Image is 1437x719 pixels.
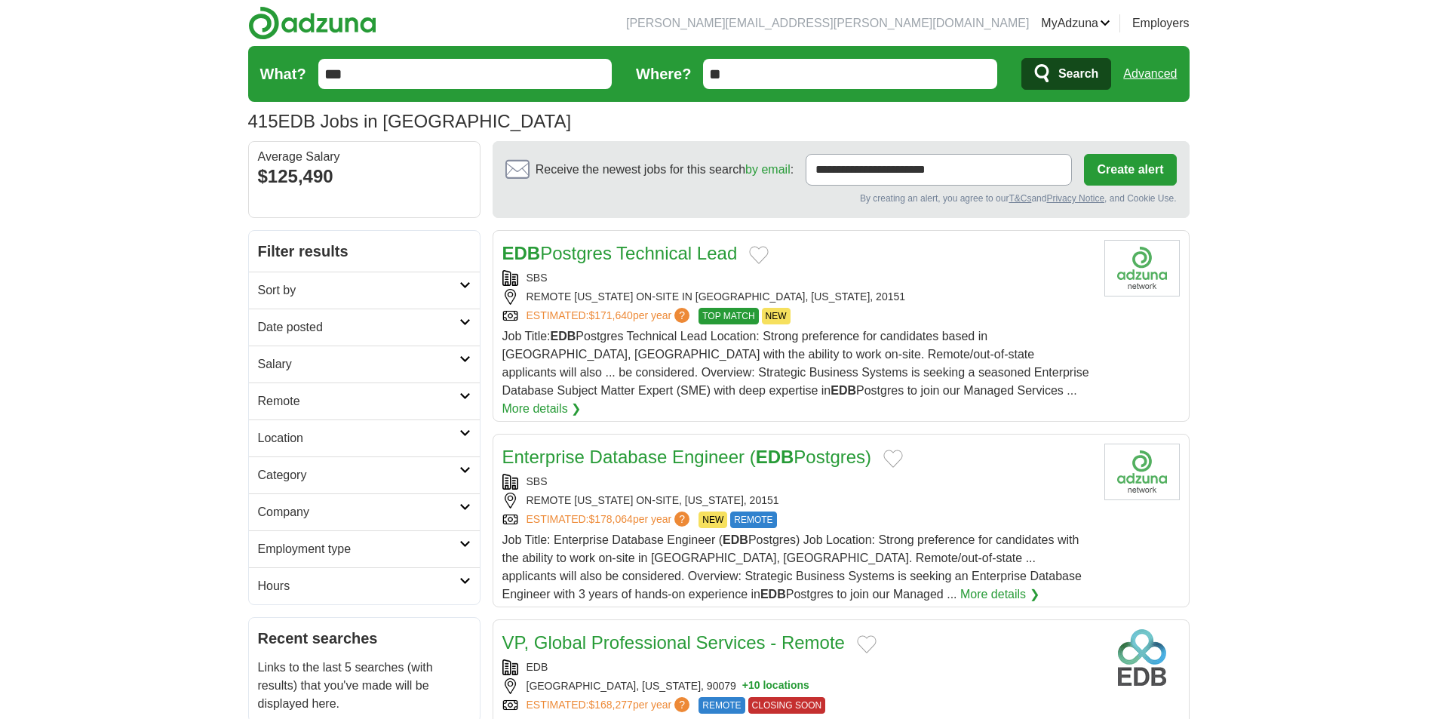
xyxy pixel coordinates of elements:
[249,309,480,346] a: Date posted
[258,659,471,713] p: Links to the last 5 searches (with results) that you've made will be displayed here.
[258,627,471,650] h2: Recent searches
[857,635,877,653] button: Add to favorite jobs
[249,567,480,604] a: Hours
[502,474,1092,490] div: SBS
[742,678,809,694] button: +10 locations
[249,530,480,567] a: Employment type
[527,512,693,528] a: ESTIMATED:$178,064per year?
[883,450,903,468] button: Add to favorite jobs
[258,577,459,595] h2: Hours
[626,14,1029,32] li: [PERSON_NAME][EMAIL_ADDRESS][PERSON_NAME][DOMAIN_NAME]
[258,466,459,484] h2: Category
[258,355,459,373] h2: Salary
[636,63,691,85] label: Where?
[505,192,1177,205] div: By creating an alert, you agree to our and , and Cookie Use.
[527,308,693,324] a: ESTIMATED:$171,640per year?
[1123,59,1177,89] a: Advanced
[258,429,459,447] h2: Location
[248,108,278,135] span: 415
[674,308,689,323] span: ?
[1021,58,1111,90] button: Search
[551,330,576,343] strong: EDB
[249,231,480,272] h2: Filter results
[730,512,776,528] span: REMOTE
[248,111,572,131] h1: EDB Jobs in [GEOGRAPHIC_DATA]
[502,678,1092,694] div: [GEOGRAPHIC_DATA], [US_STATE], 90079
[258,392,459,410] h2: Remote
[1104,444,1180,500] img: Company logo
[258,318,459,336] h2: Date posted
[749,246,769,264] button: Add to favorite jobs
[674,512,689,527] span: ?
[527,661,548,673] a: EDB
[699,512,727,528] span: NEW
[831,384,856,397] strong: EDB
[249,346,480,383] a: Salary
[502,533,1082,601] span: Job Title: Enterprise Database Engineer ( Postgres) Job Location: Strong preference for candidate...
[699,697,745,714] span: REMOTE
[248,6,376,40] img: Adzuna logo
[723,533,748,546] strong: EDB
[502,289,1092,305] div: REMOTE [US_STATE] ON-SITE IN [GEOGRAPHIC_DATA], [US_STATE], 20151
[502,447,872,467] a: Enterprise Database Engineer (EDBPostgres)
[249,383,480,419] a: Remote
[1041,14,1110,32] a: MyAdzuna
[1132,14,1190,32] a: Employers
[249,493,480,530] a: Company
[1104,629,1180,686] img: EDB logo
[756,447,794,467] strong: EDB
[258,503,459,521] h2: Company
[249,419,480,456] a: Location
[960,585,1039,604] a: More details ❯
[1009,193,1031,204] a: T&Cs
[258,151,471,163] div: Average Salary
[249,456,480,493] a: Category
[1046,193,1104,204] a: Privacy Notice
[748,697,826,714] span: CLOSING SOON
[502,243,541,263] strong: EDB
[1058,59,1098,89] span: Search
[536,161,794,179] span: Receive the newest jobs for this search :
[674,697,689,712] span: ?
[762,308,791,324] span: NEW
[502,330,1089,397] span: Job Title: Postgres Technical Lead Location: Strong preference for candidates based in [GEOGRAPHI...
[588,309,632,321] span: $171,640
[260,63,306,85] label: What?
[258,540,459,558] h2: Employment type
[249,272,480,309] a: Sort by
[502,270,1092,286] div: SBS
[502,400,582,418] a: More details ❯
[760,588,786,601] strong: EDB
[588,699,632,711] span: $168,277
[527,697,693,714] a: ESTIMATED:$168,277per year?
[588,513,632,525] span: $178,064
[502,493,1092,509] div: REMOTE [US_STATE] ON-SITE, [US_STATE], 20151
[1084,154,1176,186] button: Create alert
[258,163,471,190] div: $125,490
[699,308,758,324] span: TOP MATCH
[745,163,791,176] a: by email
[258,281,459,300] h2: Sort by
[742,678,748,694] span: +
[502,632,845,653] a: VP, Global Professional Services - Remote
[502,243,738,263] a: EDBPostgres Technical Lead
[1104,240,1180,297] img: Company logo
